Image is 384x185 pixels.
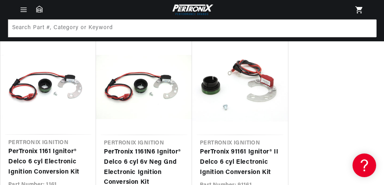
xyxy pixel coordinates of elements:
[200,147,280,178] a: PerTronix 91161 Ignitor® II Delco 6 cyl Electronic Ignition Conversion Kit
[358,20,376,37] button: Search Part #, Category or Keyword
[36,6,42,13] a: Garage: 0 item(s)
[170,3,214,16] img: Pertronix
[15,6,32,14] summary: Menu
[8,20,377,37] input: Search Part #, Category or Keyword
[8,147,88,177] a: PerTronix 1161 Ignitor® Delco 6 cyl Electronic Ignition Conversion Kit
